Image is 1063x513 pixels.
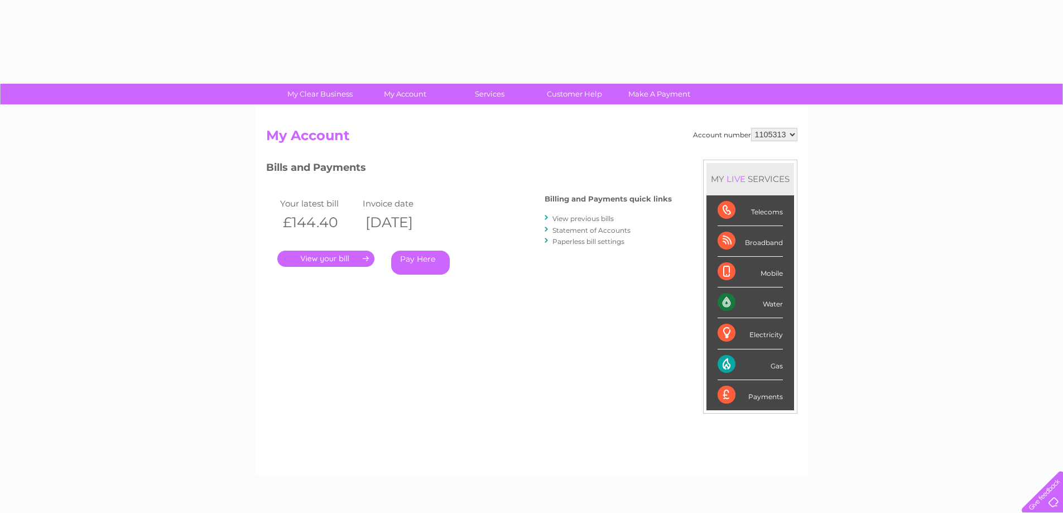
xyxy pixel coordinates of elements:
div: Gas [718,349,783,380]
a: Make A Payment [613,84,705,104]
a: Pay Here [391,251,450,275]
td: Invoice date [360,196,443,211]
div: Water [718,287,783,318]
div: Broadband [718,226,783,257]
div: Payments [718,380,783,410]
th: £144.40 [277,211,360,234]
th: [DATE] [360,211,443,234]
a: Services [444,84,536,104]
a: View previous bills [552,214,614,223]
td: Your latest bill [277,196,360,211]
h4: Billing and Payments quick links [545,195,672,203]
a: Statement of Accounts [552,226,631,234]
a: My Account [359,84,451,104]
a: My Clear Business [274,84,366,104]
div: Telecoms [718,195,783,226]
div: Electricity [718,318,783,349]
div: LIVE [724,174,748,184]
div: Mobile [718,257,783,287]
a: Paperless bill settings [552,237,624,246]
div: MY SERVICES [706,163,794,195]
a: Customer Help [528,84,621,104]
a: . [277,251,374,267]
h3: Bills and Payments [266,160,672,179]
div: Account number [693,128,797,141]
h2: My Account [266,128,797,149]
